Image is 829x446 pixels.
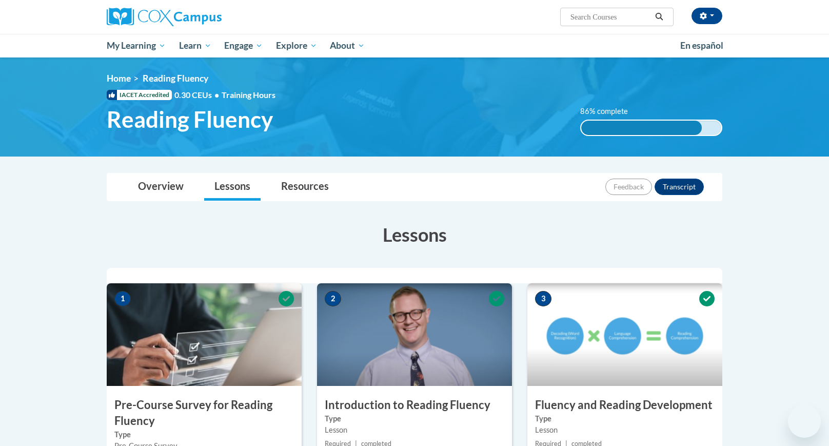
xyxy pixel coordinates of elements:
h3: Introduction to Reading Fluency [317,397,512,413]
span: 1 [114,291,131,306]
a: Engage [218,34,269,57]
span: 3 [535,291,551,306]
button: Account Settings [692,8,722,24]
a: Lessons [204,173,261,201]
a: Cox Campus [107,8,302,26]
a: Learn [172,34,218,57]
a: About [324,34,372,57]
button: Search [652,11,667,23]
span: Learn [179,40,211,52]
a: Home [107,73,131,84]
span: 2 [325,291,341,306]
span: En español [680,40,723,51]
a: En español [674,35,730,56]
img: Course Image [317,283,512,386]
span: • [214,90,219,100]
label: Type [325,413,504,424]
div: Lesson [325,424,504,436]
span: Explore [276,40,317,52]
span: 0.30 CEUs [174,89,222,101]
a: Overview [128,173,194,201]
span: Training Hours [222,90,275,100]
iframe: Button to launch messaging window [788,405,821,438]
label: 86% complete [580,106,639,117]
span: About [330,40,365,52]
img: Course Image [107,283,302,386]
h3: Lessons [107,222,722,247]
span: Reading Fluency [107,106,273,133]
img: Cox Campus [107,8,222,26]
h3: Pre-Course Survey for Reading Fluency [107,397,302,429]
button: Transcript [655,179,704,195]
span: Engage [224,40,263,52]
button: Feedback [605,179,652,195]
a: My Learning [100,34,172,57]
input: Search Courses [569,11,652,23]
span: Reading Fluency [143,73,208,84]
div: Main menu [91,34,738,57]
span: IACET Accredited [107,90,172,100]
label: Type [114,429,294,440]
span: My Learning [107,40,166,52]
div: Lesson [535,424,715,436]
img: Course Image [527,283,722,386]
div: 86% complete [581,121,702,135]
a: Explore [269,34,324,57]
h3: Fluency and Reading Development [527,397,722,413]
label: Type [535,413,715,424]
a: Resources [271,173,339,201]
